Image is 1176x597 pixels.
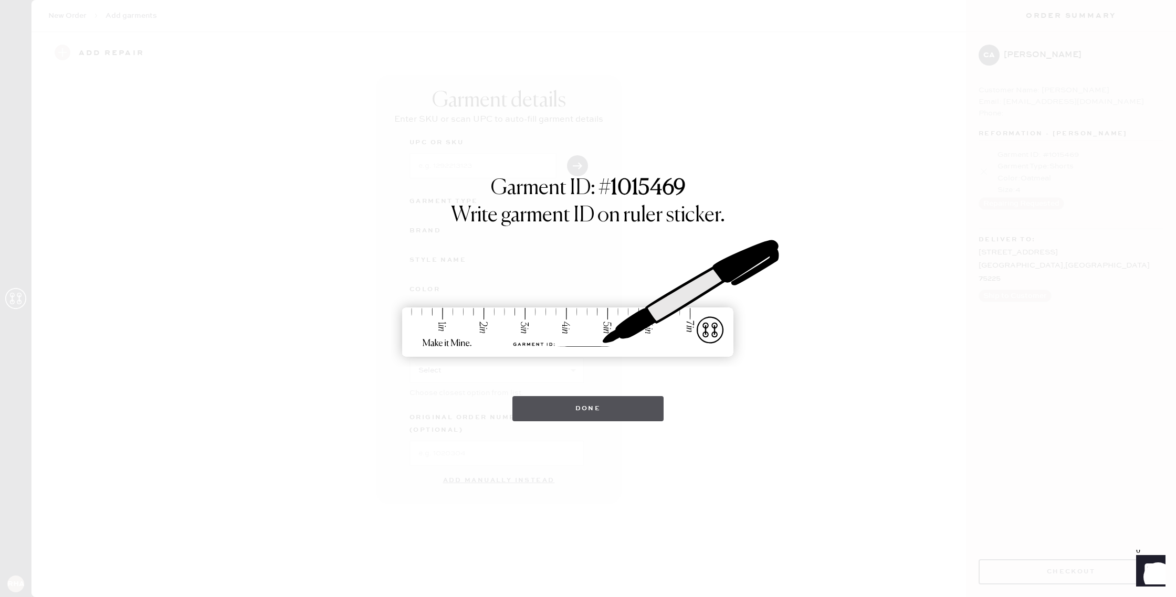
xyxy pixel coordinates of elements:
[512,396,664,421] button: Done
[611,178,686,199] strong: 1015469
[451,203,725,228] h1: Write garment ID on ruler sticker.
[1126,550,1171,595] iframe: Front Chat
[391,212,785,386] img: ruler-sticker-sharpie.svg
[491,176,686,203] h1: Garment ID: #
